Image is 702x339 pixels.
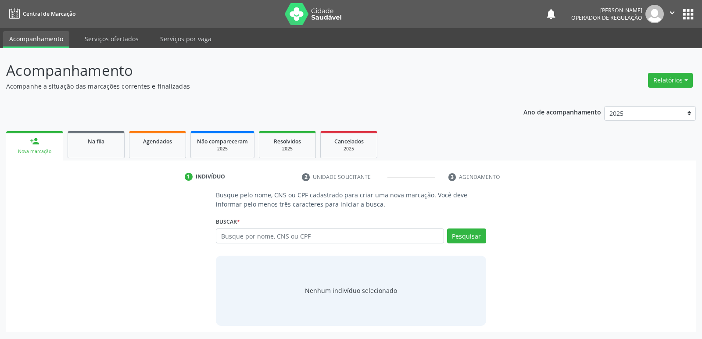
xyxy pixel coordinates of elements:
div: 2025 [265,146,309,152]
p: Acompanhe a situação das marcações correntes e finalizadas [6,82,489,91]
div: person_add [30,136,39,146]
button:  [664,5,681,23]
span: Na fila [88,138,104,145]
a: Acompanhamento [3,31,69,48]
p: Busque pelo nome, CNS ou CPF cadastrado para criar uma nova marcação. Você deve informar pelo men... [216,190,486,209]
span: Operador de regulação [571,14,642,21]
a: Serviços por vaga [154,31,218,46]
p: Acompanhamento [6,60,489,82]
div: 1 [185,173,193,181]
a: Central de Marcação [6,7,75,21]
a: Serviços ofertados [79,31,145,46]
div: 2025 [197,146,248,152]
div: Nenhum indivíduo selecionado [305,286,397,295]
button: Pesquisar [447,228,486,243]
span: Não compareceram [197,138,248,145]
div: [PERSON_NAME] [571,7,642,14]
button: Relatórios [648,73,693,88]
button: notifications [545,8,557,20]
button: apps [681,7,696,22]
label: Buscar [216,215,240,228]
span: Agendados [143,138,172,145]
div: Nova marcação [12,148,57,155]
span: Central de Marcação [23,10,75,18]
div: Indivíduo [196,173,225,181]
span: Resolvidos [274,138,301,145]
i:  [667,8,677,18]
img: img [645,5,664,23]
span: Cancelados [334,138,364,145]
p: Ano de acompanhamento [523,106,601,117]
input: Busque por nome, CNS ou CPF [216,228,444,243]
div: 2025 [327,146,371,152]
